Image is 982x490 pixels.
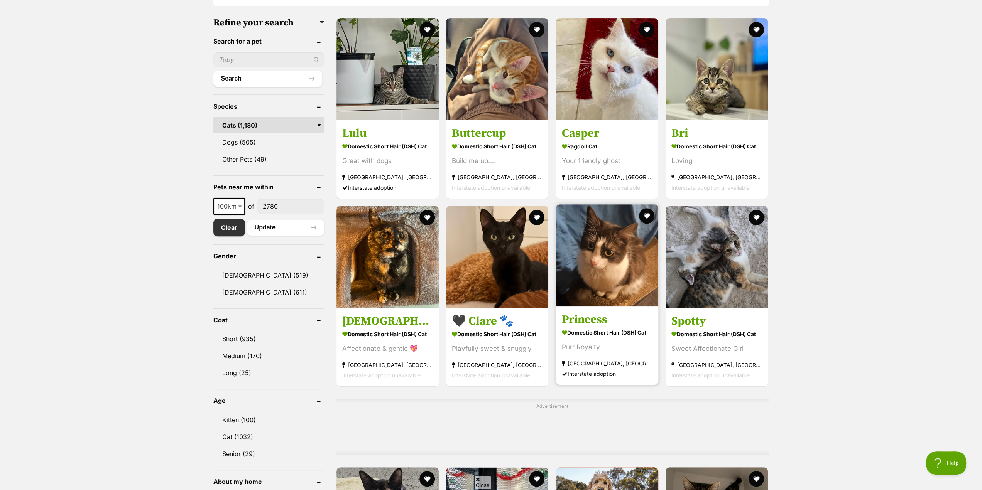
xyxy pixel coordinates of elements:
[213,284,325,300] a: [DEMOGRAPHIC_DATA] (611)
[562,126,652,141] h3: Casper
[452,328,543,340] strong: Domestic Short Hair (DSH) Cat
[446,18,548,120] img: Buttercup - Domestic Short Hair (DSH) Cat
[213,134,325,150] a: Dogs (505)
[749,210,764,225] button: favourite
[342,182,433,193] div: Interstate adoption
[213,253,325,259] header: Gender
[213,71,323,86] button: Search
[452,141,543,152] strong: Domestic Short Hair (DSH) Cat
[342,344,433,354] div: Affectionate & gentle 💖
[671,126,762,141] h3: Bri
[342,172,433,182] strong: [GEOGRAPHIC_DATA], [GEOGRAPHIC_DATA]
[213,348,325,364] a: Medium (170)
[926,451,967,475] iframe: Help Scout Beacon - Open
[666,18,768,120] img: Bri - Domestic Short Hair (DSH) Cat
[336,18,439,120] img: Lulu - Domestic Short Hair (DSH) Cat
[213,117,325,133] a: Cats (1,130)
[452,126,543,141] h3: Buttercup
[562,358,652,369] strong: [GEOGRAPHIC_DATA], [GEOGRAPHIC_DATA]
[671,156,762,166] div: Loving
[213,331,325,347] a: Short (935)
[419,210,435,225] button: favourite
[452,156,543,166] div: Build me up....
[452,184,530,191] span: Interstate adoption unavailable
[671,372,750,379] span: Interstate adoption unavailable
[213,184,325,190] header: Pets near me within
[213,38,325,45] header: Search for a pet
[671,360,762,370] strong: [GEOGRAPHIC_DATA], [GEOGRAPHIC_DATA]
[342,372,421,379] span: Interstate adoption unavailable
[749,471,764,487] button: favourite
[452,344,543,354] div: Playfully sweet & snuggly
[213,151,325,167] a: Other Pets (49)
[562,369,652,379] div: Interstate adoption
[562,342,652,352] div: Purr Royalty
[671,184,750,191] span: Interstate adoption unavailable
[213,317,325,323] header: Coat
[213,219,245,236] a: Clear
[452,172,543,182] strong: [GEOGRAPHIC_DATA], [GEOGRAPHIC_DATA]
[446,308,548,386] a: 🖤 Clare 🐾 Domestic Short Hair (DSH) Cat Playfully sweet & snuggly [GEOGRAPHIC_DATA], [GEOGRAPHIC_...
[671,141,762,152] strong: Domestic Short Hair (DSH) Cat
[556,18,658,120] img: Casper - Ragdoll Cat
[214,201,244,212] span: 100km
[666,120,768,199] a: Bri Domestic Short Hair (DSH) Cat Loving [GEOGRAPHIC_DATA], [GEOGRAPHIC_DATA] Interstate adoption...
[639,208,654,224] button: favourite
[336,206,439,308] img: Lady Pru Pru - Domestic Short Hair (DSH) Cat
[336,399,769,455] div: Advertisement
[213,446,325,462] a: Senior (29)
[666,206,768,308] img: Spotty - Domestic Short Hair (DSH) Cat
[529,22,545,37] button: favourite
[562,141,652,152] strong: Ragdoll Cat
[666,308,768,386] a: Spotty Domestic Short Hair (DSH) Cat Sweet Affectionate Girl [GEOGRAPHIC_DATA], [GEOGRAPHIC_DATA]...
[671,172,762,182] strong: [GEOGRAPHIC_DATA], [GEOGRAPHIC_DATA]
[452,314,543,328] h3: 🖤 Clare 🐾
[213,267,325,283] a: [DEMOGRAPHIC_DATA] (519)
[336,120,439,199] a: Lulu Domestic Short Hair (DSH) Cat Great with dogs [GEOGRAPHIC_DATA], [GEOGRAPHIC_DATA] Interstat...
[671,314,762,328] h3: Spotty
[213,397,325,404] header: Age
[446,206,548,308] img: 🖤 Clare 🐾 - Domestic Short Hair (DSH) Cat
[213,198,245,215] span: 100km
[213,429,325,445] a: Cat (1032)
[749,22,764,37] button: favourite
[213,103,325,110] header: Species
[213,478,325,485] header: About my home
[639,22,654,37] button: favourite
[562,156,652,166] div: Your friendly ghost
[213,17,325,28] h3: Refine your search
[452,372,530,379] span: Interstate adoption unavailable
[342,314,433,328] h3: [DEMOGRAPHIC_DATA] Pru Pru
[342,126,433,141] h3: Lulu
[213,365,325,381] a: Long (25)
[342,141,433,152] strong: Domestic Short Hair (DSH) Cat
[529,210,545,225] button: favourite
[419,22,435,37] button: favourite
[342,156,433,166] div: Great with dogs
[556,204,658,306] img: Princess - Domestic Short Hair (DSH) Cat
[213,52,325,67] input: Toby
[257,199,325,214] input: postcode
[213,412,325,428] a: Kitten (100)
[419,471,435,487] button: favourite
[342,360,433,370] strong: [GEOGRAPHIC_DATA], [GEOGRAPHIC_DATA]
[562,312,652,327] h3: Princess
[336,308,439,386] a: [DEMOGRAPHIC_DATA] Pru Pru Domestic Short Hair (DSH) Cat Affectionate & gentle 💖 [GEOGRAPHIC_DATA...
[529,471,545,487] button: favourite
[446,120,548,199] a: Buttercup Domestic Short Hair (DSH) Cat Build me up.... [GEOGRAPHIC_DATA], [GEOGRAPHIC_DATA] Inte...
[247,220,325,235] button: Update
[556,120,658,199] a: Casper Ragdoll Cat Your friendly ghost [GEOGRAPHIC_DATA], [GEOGRAPHIC_DATA] Interstate adoption u...
[671,344,762,354] div: Sweet Affectionate Girl
[562,327,652,338] strong: Domestic Short Hair (DSH) Cat
[556,306,658,385] a: Princess Domestic Short Hair (DSH) Cat Purr Royalty [GEOGRAPHIC_DATA], [GEOGRAPHIC_DATA] Intersta...
[671,328,762,340] strong: Domestic Short Hair (DSH) Cat
[562,184,640,191] span: Interstate adoption unavailable
[474,475,491,489] span: Close
[342,328,433,340] strong: Domestic Short Hair (DSH) Cat
[562,172,652,182] strong: [GEOGRAPHIC_DATA], [GEOGRAPHIC_DATA]
[248,202,254,211] span: of
[452,360,543,370] strong: [GEOGRAPHIC_DATA], [GEOGRAPHIC_DATA]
